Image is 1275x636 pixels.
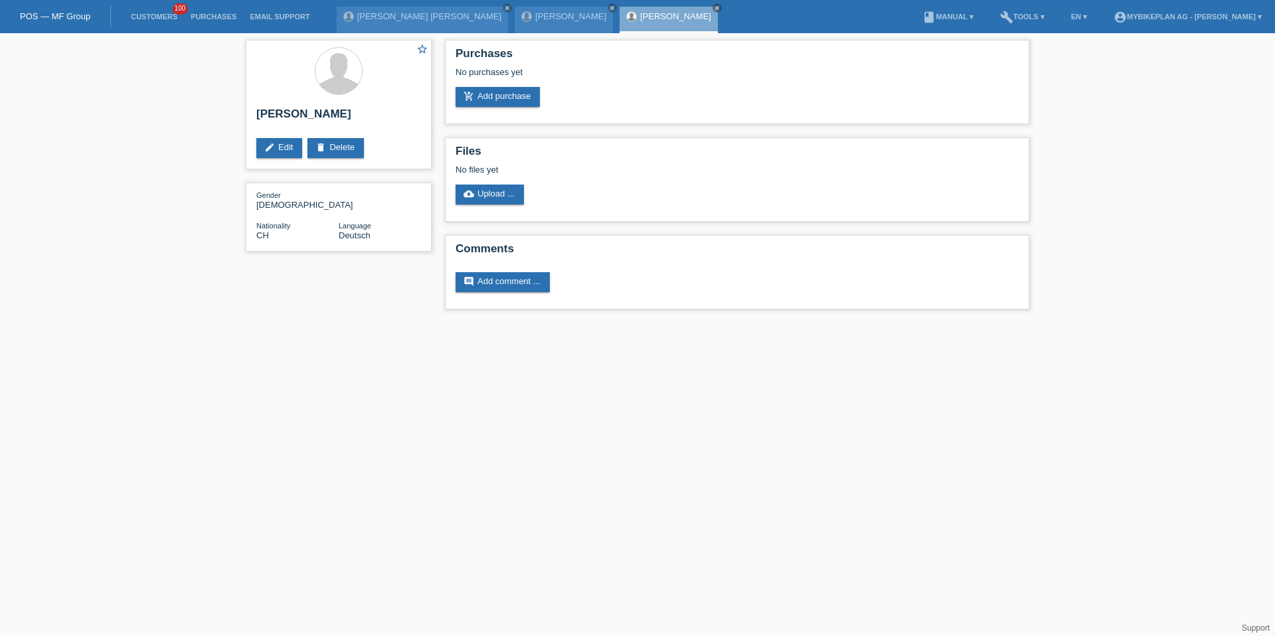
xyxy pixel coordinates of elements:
a: deleteDelete [307,138,364,158]
i: build [1000,11,1013,24]
a: [PERSON_NAME] [640,11,711,21]
span: Language [339,222,371,230]
i: account_circle [1114,11,1127,24]
a: [PERSON_NAME] [PERSON_NAME] [357,11,501,21]
a: editEdit [256,138,302,158]
i: add_shopping_cart [464,91,474,102]
a: bookManual ▾ [916,13,980,21]
i: close [504,5,511,11]
a: star_border [416,43,428,57]
a: POS — MF Group [20,11,90,21]
span: Deutsch [339,230,371,240]
div: [DEMOGRAPHIC_DATA] [256,190,339,210]
i: close [609,5,616,11]
a: Purchases [184,13,243,21]
a: close [503,3,512,13]
a: commentAdd comment ... [456,272,550,292]
a: Support [1242,623,1270,633]
a: Email Support [243,13,316,21]
span: 100 [173,3,189,15]
i: cloud_upload [464,189,474,199]
i: delete [315,142,326,153]
span: Gender [256,191,281,199]
h2: [PERSON_NAME] [256,108,421,127]
span: Nationality [256,222,290,230]
a: account_circleMybikeplan AG - [PERSON_NAME] ▾ [1107,13,1268,21]
h2: Comments [456,242,1019,262]
div: No files yet [456,165,861,175]
a: close [713,3,722,13]
div: No purchases yet [456,67,1019,87]
a: close [608,3,617,13]
a: cloud_uploadUpload ... [456,185,524,204]
i: book [922,11,936,24]
i: edit [264,142,275,153]
h2: Purchases [456,47,1019,67]
h2: Files [456,145,1019,165]
i: close [714,5,721,11]
i: comment [464,276,474,287]
a: [PERSON_NAME] [535,11,606,21]
a: add_shopping_cartAdd purchase [456,87,540,107]
a: EN ▾ [1064,13,1094,21]
i: star_border [416,43,428,55]
span: Switzerland [256,230,269,240]
a: Customers [124,13,184,21]
a: buildTools ▾ [993,13,1051,21]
